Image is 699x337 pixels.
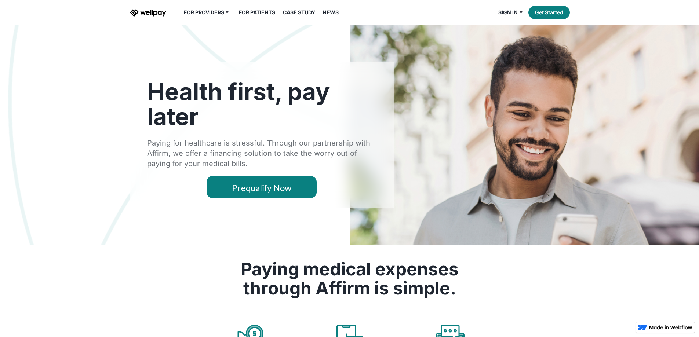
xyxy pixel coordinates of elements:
[207,176,317,198] a: Prequalify Now
[184,8,224,17] div: For Providers
[498,8,518,17] div: Sign in
[147,79,376,129] h1: Health first, pay later
[179,8,235,17] div: For Providers
[234,8,280,17] a: For Patients
[318,8,343,17] a: News
[528,6,570,19] a: Get Started
[278,8,320,17] a: Case Study
[147,138,376,169] div: Paying for healthcare is stressful. Through our partnership with Affirm, we offer a financing sol...
[649,325,692,330] img: Made in Webflow
[218,260,482,298] h2: Paying medical expenses through Affirm is simple.
[494,8,528,17] div: Sign in
[130,8,166,17] a: home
